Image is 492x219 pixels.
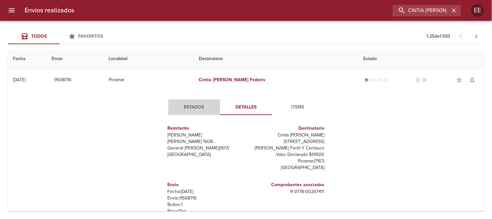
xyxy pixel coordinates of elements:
[54,76,71,84] span: 9508716
[78,33,103,39] span: Favoritos
[453,33,469,39] span: Pagina anterior
[52,74,74,86] button: 9508716
[466,73,479,86] button: Activar notificaciones
[168,125,244,132] h6: Remitente
[249,164,325,171] p: [GEOGRAPHIC_DATA]
[365,78,368,82] span: radio_button_checked
[168,138,244,145] p: [PERSON_NAME] 1608 ,
[250,77,266,83] em: Fedoriv
[249,132,325,138] p: Cintia [PERSON_NAME]
[363,77,389,83] div: Generado
[13,77,26,83] div: [DATE]
[213,77,249,83] em: [PERSON_NAME]
[249,125,325,132] h6: Destinatario
[393,5,450,16] input: buscar
[249,138,325,158] p: [STREET_ADDRESS] [PERSON_NAME] Fertil Y Centauro Valor Declarado $19500
[471,4,484,17] div: EE
[168,188,244,195] p: Fecha: [DATE]
[415,77,421,83] span: No tiene documentos adjuntos
[168,208,244,214] p: Peso: 0 kg
[168,99,324,115] div: Tabs detalle de guia
[103,68,194,92] td: Pinamar
[371,78,375,82] span: radio_button_unchecked
[249,181,325,188] h6: Comprobantes asociados
[249,158,325,164] p: Pinamar ( 7167 )
[224,103,268,111] span: Detalles
[8,29,112,44] div: Tabs Envios
[421,77,428,83] span: No tiene pedido asociado
[358,50,484,68] th: Estado
[168,195,244,201] p: Envío: 9508716
[31,33,47,39] span: Todos
[469,29,484,44] span: Pagina siguiente
[46,50,103,68] th: Envio
[276,103,320,111] span: Items
[168,151,244,158] p: [GEOGRAPHIC_DATA]
[384,78,388,82] span: radio_button_unchecked
[168,145,244,151] p: General [PERSON_NAME] ( 1617 )
[249,188,325,195] p: R - 0178 - 00267411
[471,4,484,17] div: Abrir información de usuario
[8,50,46,68] th: Fecha
[469,77,476,83] span: notifications_none
[456,77,463,83] span: star_border
[103,50,194,68] th: Localidad
[25,5,74,16] h6: Envios realizados
[168,132,244,138] p: [PERSON_NAME]
[4,3,19,18] button: menu
[378,78,381,82] span: radio_button_unchecked
[168,201,244,208] p: Bultos: 1
[199,77,211,83] em: Cintia
[453,73,466,86] button: Agregar a favoritos
[172,103,216,111] span: Estados
[168,181,244,188] h6: Envio
[194,50,358,68] th: Destinatario
[427,33,450,40] p: 1 - 25 de 1.593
